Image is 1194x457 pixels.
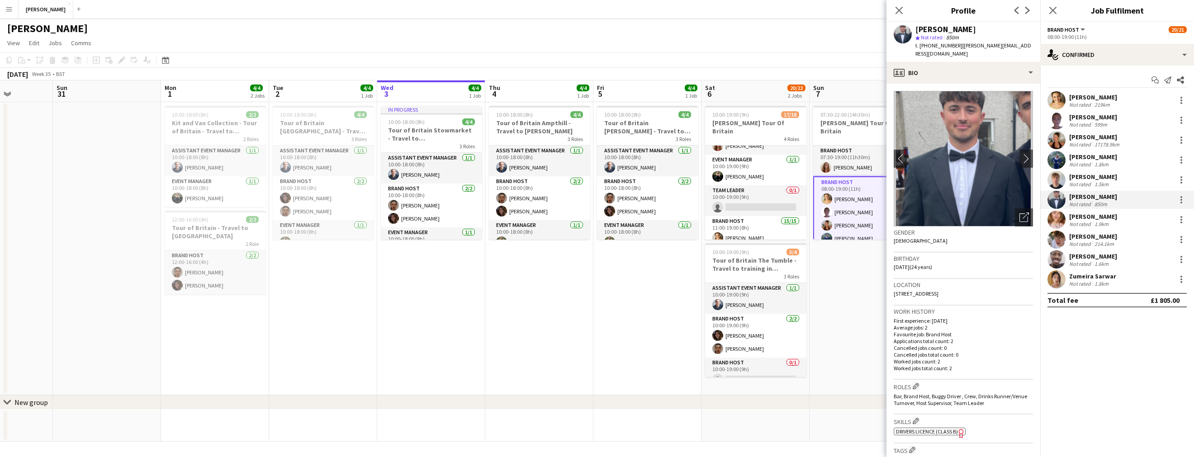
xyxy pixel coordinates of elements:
span: 7 [812,89,824,99]
div: [PERSON_NAME] [915,25,976,33]
span: 10:00-18:00 (8h) [172,111,208,118]
div: Open photos pop-in [1015,208,1033,226]
app-card-role: Assistant Event Manager1/110:00-18:00 (8h)[PERSON_NAME] [165,146,266,176]
app-card-role: Event Manager1/110:00-18:00 (8h)[PERSON_NAME] [165,176,266,207]
div: In progress [381,106,482,113]
span: 4/4 [685,85,697,91]
img: Crew avatar or photo [894,91,1033,226]
span: 2 Roles [243,136,259,142]
span: Drivers Licence (Class B) [896,428,958,435]
h3: Tour of Britain [PERSON_NAME] - Travel to The Tumble/[GEOGRAPHIC_DATA] [597,119,698,135]
span: 1 [163,89,176,99]
span: t. [PHONE_NUMBER] [915,42,962,49]
h3: Location [894,281,1033,289]
span: 3 [379,89,393,99]
div: 12:00-16:00 (4h)2/2Tour of Britain - Travel to [GEOGRAPHIC_DATA]1 RoleBrand Host2/212:00-16:00 (4... [165,211,266,294]
app-card-role: Brand Host2/210:00-18:00 (8h)[PERSON_NAME][PERSON_NAME] [273,176,374,220]
div: [PERSON_NAME] [1069,193,1117,201]
span: | [PERSON_NAME][EMAIL_ADDRESS][DOMAIN_NAME] [915,42,1031,57]
app-job-card: 10:00-18:00 (8h)2/2Kit and Van Collection - Tour of Britain - Travel to [GEOGRAPHIC_DATA]2 RolesA... [165,106,266,207]
div: £1 805.00 [1151,296,1180,305]
span: 3 Roles [568,136,583,142]
app-card-role: Brand Host2/210:00-18:00 (8h)[PERSON_NAME][PERSON_NAME] [381,184,482,227]
span: 20/21 [1169,26,1187,33]
div: 599m [1093,121,1109,128]
div: Not rated [1069,141,1093,148]
app-job-card: 10:00-18:00 (8h)4/4Tour of Britain [PERSON_NAME] - Travel to The Tumble/[GEOGRAPHIC_DATA]3 RolesA... [597,106,698,240]
div: 850m [1093,201,1109,207]
span: 10:00-18:00 (8h) [496,111,533,118]
span: Sat [705,84,715,92]
div: 1.9km [1093,221,1110,227]
span: Sun [813,84,824,92]
div: 10:00-18:00 (8h)4/4Tour of Britain [GEOGRAPHIC_DATA] - Travel to [GEOGRAPHIC_DATA]3 RolesAssistan... [273,106,374,240]
span: 31 [55,89,67,99]
span: Thu [489,84,500,92]
div: [PERSON_NAME] [1069,232,1117,240]
span: 4/4 [462,118,475,125]
h3: Kit and Van Collection - Tour of Britain - Travel to [GEOGRAPHIC_DATA] [165,119,266,135]
h3: [PERSON_NAME] Tour Of Britain [813,119,914,135]
span: 2/2 [246,111,259,118]
h3: Tour of Britain The Tumble - Travel to training in [GEOGRAPHIC_DATA] [705,256,806,273]
span: 3 Roles [351,136,367,142]
div: 2 Jobs [251,92,265,99]
app-job-card: 10:00-18:00 (8h)4/4Tour of Britain Ampthill - Travel to [PERSON_NAME]3 RolesAssistant Event Manag... [489,106,590,240]
span: 3 Roles [460,143,475,150]
app-job-card: 10:00-19:00 (9h)3/4Tour of Britain The Tumble - Travel to training in [GEOGRAPHIC_DATA]3 RolesAss... [705,243,806,377]
p: Cancelled jobs total count: 0 [894,351,1033,358]
app-card-role: Assistant Event Manager1/110:00-18:00 (8h)[PERSON_NAME] [597,146,698,176]
p: Applications total count: 2 [894,338,1033,344]
span: 10:00-18:00 (8h) [388,118,425,125]
div: [PERSON_NAME] [1069,153,1117,161]
div: [PERSON_NAME] [1069,113,1117,121]
div: Bio [886,62,1040,84]
div: [PERSON_NAME] [1069,173,1117,181]
app-card-role: Brand Host2/210:00-18:00 (8h)[PERSON_NAME][PERSON_NAME] [597,176,698,220]
div: Not rated [1069,161,1093,168]
div: Not rated [1069,181,1093,188]
div: Not rated [1069,240,1093,247]
div: [PERSON_NAME] [1069,133,1121,141]
div: 1 Job [577,92,589,99]
span: 4 Roles [784,136,799,142]
h3: Birthday [894,254,1033,263]
div: Confirmed [1040,44,1194,66]
div: [PERSON_NAME] [1069,252,1117,260]
span: Jobs [48,39,62,47]
h3: Gender [894,228,1033,236]
div: In progress10:00-18:00 (8h)4/4Tour of Britain Stowmarket - Travel to [GEOGRAPHIC_DATA]3 RolesAssi... [381,106,482,240]
span: 850m [944,34,961,41]
p: Worked jobs count: 2 [894,358,1033,365]
app-card-role: Event Manager1/110:00-18:00 (8h)[PERSON_NAME] [597,220,698,251]
h3: Tour of Britain - Travel to [GEOGRAPHIC_DATA] [165,224,266,240]
span: 1 Role [246,240,259,247]
app-card-role: Event Manager1/110:00-18:00 (8h)[PERSON_NAME] [489,220,590,251]
span: 4/4 [577,85,589,91]
span: 10:00-19:00 (9h) [712,249,749,255]
span: Mon [165,84,176,92]
div: New group [14,398,48,407]
app-card-role: Event Manager1/110:00-18:00 (8h)[PERSON_NAME] [273,220,374,251]
div: Not rated [1069,221,1093,227]
h3: Tour of Britain Stowmarket - Travel to [GEOGRAPHIC_DATA] [381,126,482,142]
div: Not rated [1069,201,1093,207]
h1: [PERSON_NAME] [7,22,88,35]
span: 10:00-18:00 (8h) [280,111,317,118]
app-card-role: Assistant Event Manager1/110:00-18:00 (8h)[PERSON_NAME] [273,146,374,176]
app-job-card: 07:30-22:00 (14h30m)20/21[PERSON_NAME] Tour Of Britain6 RolesBrand Host1/107:30-19:00 (11h30m)[PE... [813,106,914,240]
span: 10:00-19:00 (9h) [712,111,749,118]
app-card-role: Brand Host0/110:00-19:00 (9h) [705,358,806,388]
div: 08:00-19:00 (11h) [1047,33,1187,40]
div: Total fee [1047,296,1078,305]
div: Zumeira Sarwar [1069,272,1116,280]
app-card-role: Brand Host15/1511:00-19:00 (8h)[PERSON_NAME] [705,216,806,430]
div: Not rated [1069,121,1093,128]
button: Brand Host [1047,26,1086,33]
div: 219km [1093,101,1112,108]
a: Edit [25,37,43,49]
